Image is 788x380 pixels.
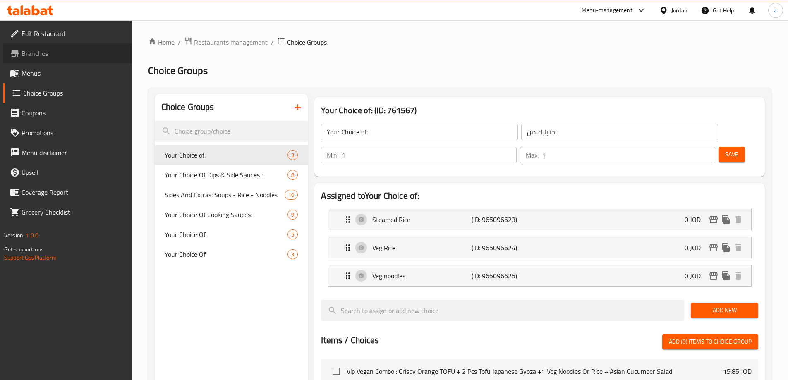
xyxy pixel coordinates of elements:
[178,37,181,47] li: /
[685,271,707,281] p: 0 JOD
[372,215,471,225] p: Steamed Rice
[155,145,308,165] div: Your Choice of:3
[165,210,288,220] span: Your Choice Of Cooking Sauces:
[685,243,707,253] p: 0 JOD
[288,231,297,239] span: 5
[184,37,268,48] a: Restaurants management
[472,243,538,253] p: (ID: 965096624)
[321,300,684,321] input: search
[22,187,125,197] span: Coverage Report
[685,215,707,225] p: 0 JOD
[148,61,208,80] span: Choice Groups
[723,366,752,376] p: 15.85 JOD
[321,262,758,290] li: Expand
[165,170,288,180] span: Your Choice Of Dips & Side Sauces :
[165,190,285,200] span: Sides And Extras: Soups - Rice - Noodles
[372,243,471,253] p: Veg Rice
[287,229,298,239] div: Choices
[707,213,720,226] button: edit
[328,237,751,258] div: Expand
[22,128,125,138] span: Promotions
[321,334,379,347] h2: Items / Choices
[472,215,538,225] p: (ID: 965096623)
[720,213,732,226] button: duplicate
[321,104,758,117] h3: Your Choice of: (ID: 761567)
[774,6,777,15] span: a
[719,147,745,162] button: Save
[4,230,24,241] span: Version:
[288,171,297,179] span: 8
[285,190,298,200] div: Choices
[161,101,214,113] h2: Choice Groups
[155,244,308,264] div: Your Choice Of3
[697,305,752,315] span: Add New
[22,68,125,78] span: Menus
[671,6,687,15] div: Jordan
[288,151,297,159] span: 3
[22,48,125,58] span: Branches
[3,123,132,143] a: Promotions
[582,5,632,15] div: Menu-management
[372,271,471,281] p: Veg noodles
[22,108,125,118] span: Coupons
[288,211,297,219] span: 9
[4,252,57,263] a: Support.OpsPlatform
[165,249,288,259] span: Your Choice Of
[287,170,298,180] div: Choices
[725,149,738,160] span: Save
[285,191,297,199] span: 10
[669,337,752,347] span: Add (0) items to choice group
[155,121,308,142] input: search
[321,206,758,234] li: Expand
[26,230,38,241] span: 1.0.0
[732,270,745,282] button: delete
[4,244,42,255] span: Get support on:
[720,241,732,254] button: duplicate
[3,83,132,103] a: Choice Groups
[328,209,751,230] div: Expand
[148,37,771,48] nav: breadcrumb
[22,207,125,217] span: Grocery Checklist
[3,63,132,83] a: Menus
[347,366,723,376] span: Vip Vegan Combo : Crispy Orange TOFU + 2 Pcs Tofu Japanese Gyoza +1 Veg Noodles Or Rice + Asian C...
[288,251,297,258] span: 3
[3,163,132,182] a: Upsell
[327,150,338,160] p: Min:
[155,205,308,225] div: Your Choice Of Cooking Sauces:9
[720,270,732,282] button: duplicate
[328,265,751,286] div: Expand
[662,334,758,349] button: Add (0) items to choice group
[526,150,539,160] p: Max:
[3,182,132,202] a: Coverage Report
[148,37,175,47] a: Home
[732,213,745,226] button: delete
[707,241,720,254] button: edit
[165,229,288,239] span: Your Choice Of :
[194,37,268,47] span: Restaurants management
[155,165,308,185] div: Your Choice Of Dips & Side Sauces :8
[3,103,132,123] a: Coupons
[707,270,720,282] button: edit
[287,249,298,259] div: Choices
[732,241,745,254] button: delete
[22,167,125,177] span: Upsell
[691,303,758,318] button: Add New
[321,234,758,262] li: Expand
[3,202,132,222] a: Grocery Checklist
[287,150,298,160] div: Choices
[472,271,538,281] p: (ID: 965096625)
[23,88,125,98] span: Choice Groups
[328,363,345,380] span: Select choice
[3,43,132,63] a: Branches
[287,37,327,47] span: Choice Groups
[271,37,274,47] li: /
[287,210,298,220] div: Choices
[22,29,125,38] span: Edit Restaurant
[155,185,308,205] div: Sides And Extras: Soups - Rice - Noodles10
[3,143,132,163] a: Menu disclaimer
[3,24,132,43] a: Edit Restaurant
[22,148,125,158] span: Menu disclaimer
[165,150,288,160] span: Your Choice of:
[155,225,308,244] div: Your Choice Of :5
[321,190,758,202] h2: Assigned to Your Choice of:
